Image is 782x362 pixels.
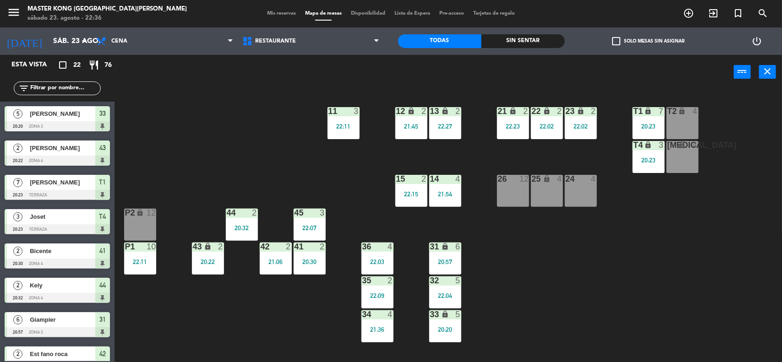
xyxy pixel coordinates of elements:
[13,350,22,359] span: 2
[757,8,768,19] i: search
[29,83,100,93] input: Filtrar por nombre...
[295,243,295,251] div: 41
[407,107,415,115] i: lock
[30,143,95,153] span: [PERSON_NAME]
[13,247,22,256] span: 2
[733,8,744,19] i: turned_in_not
[30,349,95,359] span: Est fano roca
[13,178,22,187] span: 7
[73,60,81,70] span: 22
[320,243,325,251] div: 2
[13,109,22,119] span: 5
[591,175,596,183] div: 4
[361,326,394,333] div: 21:36
[361,259,394,265] div: 22:03
[260,259,292,265] div: 21:06
[320,209,325,217] div: 3
[390,11,435,16] span: Lista de Espera
[226,225,258,231] div: 20:32
[395,123,427,130] div: 21:45
[645,107,652,115] i: lock
[286,243,291,251] div: 2
[388,310,393,319] div: 4
[421,175,427,183] div: 2
[683,8,694,19] i: add_circle_outline
[30,281,95,290] span: Kely
[13,144,22,153] span: 2
[18,83,29,94] i: filter_list
[523,107,529,115] div: 2
[99,211,106,222] span: T4
[693,107,698,115] div: 4
[99,142,106,153] span: 43
[520,175,529,183] div: 12
[13,212,22,222] span: 3
[88,59,99,70] i: restaurant
[708,8,719,19] i: exit_to_app
[57,59,68,70] i: crop_square
[435,11,469,16] span: Pre-acceso
[543,175,551,183] i: lock
[136,209,144,216] i: lock
[565,123,597,130] div: 22:02
[147,243,156,251] div: 10
[346,11,390,16] span: Disponibilidad
[99,177,106,188] span: T1
[30,315,95,324] span: Giampier
[693,141,698,149] div: 4
[633,157,665,163] div: 20:23
[455,175,461,183] div: 4
[634,107,634,115] div: T1
[13,281,22,290] span: 2
[441,310,449,318] i: lock
[124,259,156,265] div: 22:11
[111,38,127,44] span: Cena
[762,66,773,77] i: close
[398,34,481,48] div: Todas
[759,65,776,79] button: close
[147,209,156,217] div: 12
[591,107,596,115] div: 2
[645,141,652,149] i: lock
[30,212,95,222] span: Joset
[429,259,461,265] div: 20:57
[99,108,106,119] span: 33
[218,243,224,251] div: 2
[362,276,363,285] div: 35
[294,259,326,265] div: 20:30
[99,314,106,325] span: 31
[362,243,363,251] div: 36
[455,276,461,285] div: 5
[566,107,566,115] div: 23
[99,245,106,256] span: 41
[678,141,686,149] i: lock
[634,141,634,149] div: T4
[429,326,461,333] div: 20:20
[429,191,461,197] div: 21:54
[328,107,329,115] div: 11
[361,292,394,299] div: 22:09
[252,209,257,217] div: 2
[557,107,563,115] div: 2
[204,243,212,250] i: lock
[421,107,427,115] div: 2
[751,36,762,47] i: power_settings_new
[469,11,520,16] span: Tarjetas de regalo
[30,178,95,187] span: [PERSON_NAME]
[577,107,585,115] i: lock
[531,123,563,130] div: 22:02
[633,123,665,130] div: 20:23
[7,5,21,22] button: menu
[5,59,66,70] div: Esta vista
